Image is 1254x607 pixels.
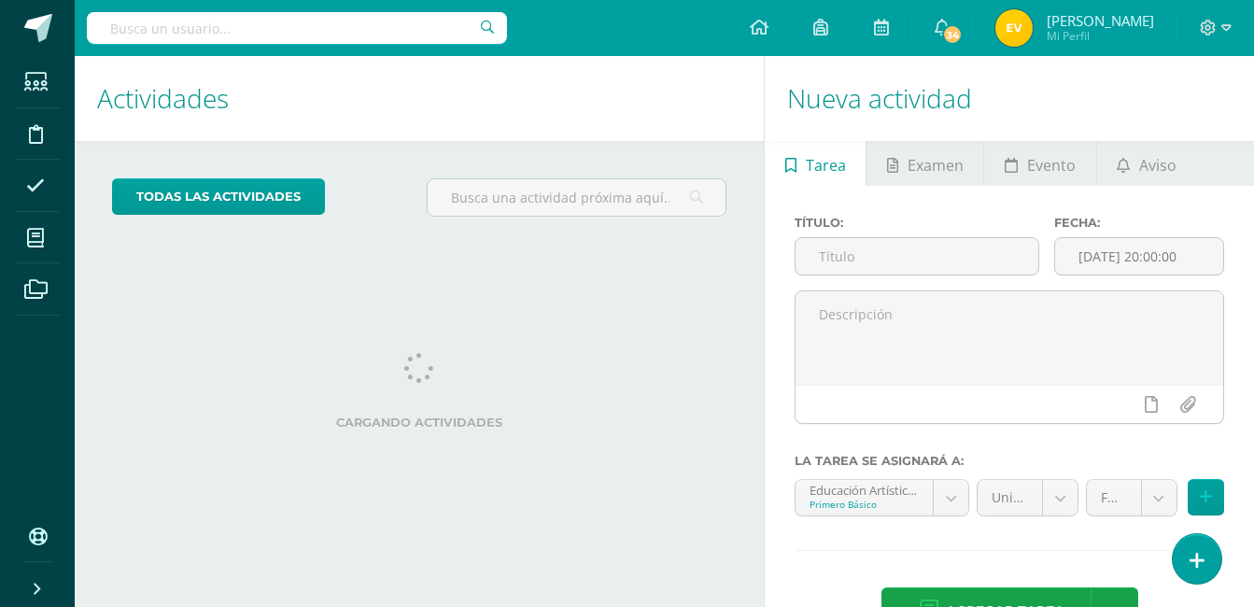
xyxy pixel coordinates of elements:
[942,24,963,45] span: 34
[795,216,1039,230] label: Título:
[992,480,1028,515] span: Unidad 3
[765,141,866,186] a: Tarea
[796,480,968,515] a: Educación Artística (Danza) 'A'Primero Básico
[1087,480,1177,515] a: FORMATIVO (60.0%)
[1097,141,1197,186] a: Aviso
[97,56,741,141] h1: Actividades
[1047,28,1154,44] span: Mi Perfil
[112,178,325,215] a: todas las Actividades
[810,498,919,511] div: Primero Básico
[112,416,726,430] label: Cargando actividades
[995,9,1033,47] img: 6cf6ebbed3df23cf0b446eb828a6a182.png
[796,238,1038,275] input: Título
[1027,143,1076,188] span: Evento
[1054,216,1224,230] label: Fecha:
[795,454,1224,468] label: La tarea se asignará a:
[1139,143,1177,188] span: Aviso
[1101,480,1127,515] span: FORMATIVO (60.0%)
[1055,238,1223,275] input: Fecha de entrega
[87,12,507,44] input: Busca un usuario...
[908,143,964,188] span: Examen
[978,480,1078,515] a: Unidad 3
[806,143,846,188] span: Tarea
[1047,11,1154,30] span: [PERSON_NAME]
[428,179,726,216] input: Busca una actividad próxima aquí...
[984,141,1095,186] a: Evento
[867,141,983,186] a: Examen
[787,56,1232,141] h1: Nueva actividad
[810,480,919,498] div: Educación Artística (Danza) 'A'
